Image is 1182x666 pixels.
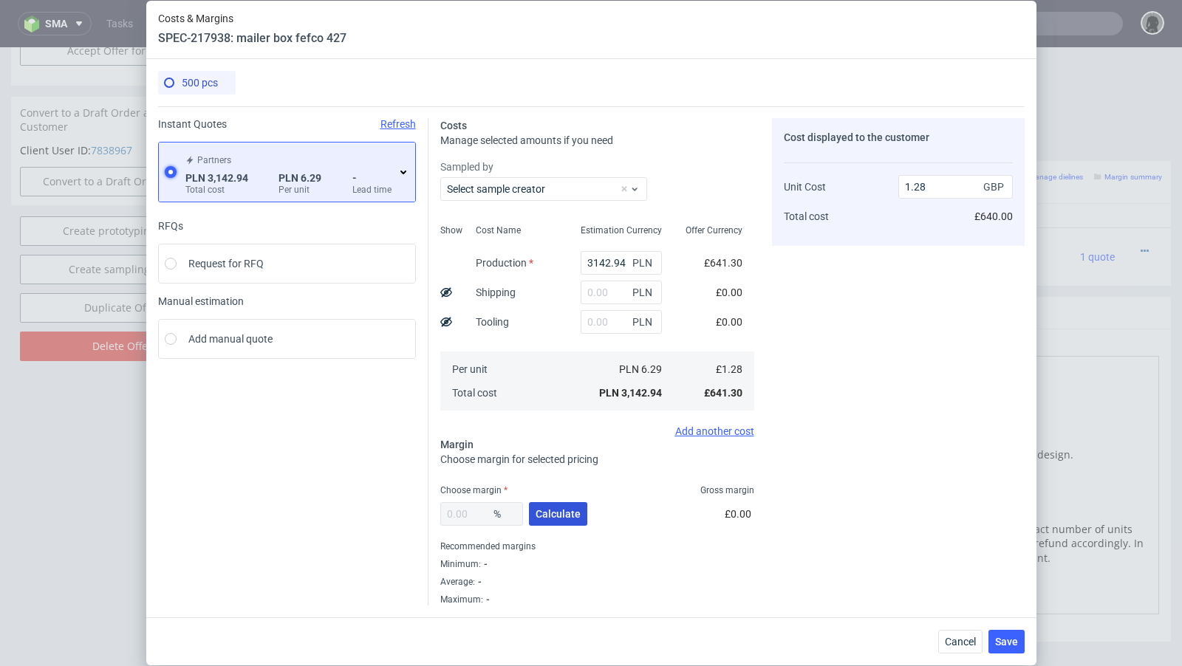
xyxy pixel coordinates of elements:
[440,453,598,465] span: Choose margin for selected pricing
[440,439,474,450] span: Margin
[716,157,773,181] th: Unit Price
[20,207,224,237] a: Create sampling offer
[440,159,754,174] label: Sampled by
[440,224,462,236] span: Show
[629,312,659,332] span: PLN
[529,502,587,526] button: Calculate
[447,183,545,195] label: Select sample creator
[381,204,417,216] strong: 773044
[716,316,742,328] span: £0.00
[491,504,520,524] span: %
[447,188,540,202] span: mailer box fefco 427
[440,134,613,146] span: Manage selected amounts if you need
[1000,205,1030,217] span: Ready
[279,184,321,196] label: Per unit
[244,250,1171,282] div: Notes displayed below the Offer
[441,32,679,52] input: Only numbers
[619,363,662,375] span: PLN 6.29
[352,172,392,184] span: -
[440,573,754,591] div: Average :
[974,210,1013,222] span: £640.00
[754,126,844,134] small: Add line item from VMA
[1080,204,1115,216] span: 1 quote
[844,157,925,181] th: Dependencies
[188,332,273,346] span: Add manual quote
[924,157,994,181] th: Total
[852,126,932,134] small: Add custom line item
[716,286,742,298] span: £0.00
[253,30,427,64] td: Duplicate of (Offer ID)
[476,224,521,236] span: Cost Name
[844,180,925,238] td: £0.00
[686,224,742,236] span: Offer Currency
[440,538,754,555] div: Recommended margins
[784,181,826,193] span: Unit Cost
[483,594,490,605] div: -
[11,49,233,96] div: Convert to a Draft Order and send to Customer
[440,591,754,605] div: Maximum :
[91,96,132,110] a: 7838967
[536,509,581,519] span: Calculate
[704,387,742,399] span: £641.30
[244,157,375,181] th: Design
[700,484,754,496] span: Gross margin
[20,284,224,314] input: Delete Offer
[185,172,248,184] span: PLN 3,142.94
[20,169,224,199] a: Create prototyping offer
[253,1,427,30] td: Reorder
[938,630,983,653] button: Cancel
[725,508,751,520] span: £0.00
[481,558,488,570] div: -
[279,172,321,184] span: PLN 6.29
[716,180,773,238] td: £1.00
[669,157,716,181] th: Quant.
[440,425,754,437] div: Add another cost
[784,210,829,222] span: Total cost
[158,295,416,307] span: Manual estimation
[394,291,446,305] a: markdown
[158,118,416,130] div: Instant Quotes
[259,191,332,228] img: ico-item-custom-a8f9c3db6a5631ce2f509e228e8b95abde266dc4376634de7b166047de09ff05.png
[380,118,416,130] span: Refresh
[447,187,663,233] div: Boxesflow • Custom
[185,184,248,196] label: Total cost
[678,126,747,134] small: Add PIM line item
[447,220,509,230] span: Source:
[375,157,441,181] th: ID
[452,387,497,399] span: Total cost
[945,636,976,647] span: Cancel
[441,157,669,181] th: Name
[197,154,231,166] span: Partners
[475,576,482,588] div: -
[253,66,405,81] button: Force CRM resync
[599,387,662,399] span: PLN 3,142.94
[716,363,742,375] span: £1.28
[924,180,994,238] td: £500.00
[20,120,224,149] input: Convert to a Draft Order & Send
[980,176,1010,197] span: GBP
[20,246,224,275] a: Duplicate Offer
[253,570,332,586] input: Save
[476,220,509,230] a: CBWG-1
[629,282,659,303] span: PLN
[182,77,218,89] span: 500 pcs
[253,291,1162,570] div: You can edit this note using
[581,310,662,334] input: 0.00
[784,131,929,143] span: Cost displayed to the customer
[704,257,742,269] span: £641.30
[1094,126,1162,134] small: Margin summary
[773,180,844,238] td: £500.00
[940,126,999,134] small: Add other item
[440,485,508,495] label: Choose margin
[253,128,277,140] span: Offer
[773,157,844,181] th: Net Total
[581,281,662,304] input: 0.00
[158,220,416,232] div: RFQs
[440,120,467,131] span: Costs
[629,253,659,273] span: PLN
[440,555,754,573] div: Minimum :
[352,184,392,196] label: Lead time
[188,256,264,271] span: Request for RFQ
[542,190,596,202] span: SPEC- 217938
[988,630,1025,653] button: Save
